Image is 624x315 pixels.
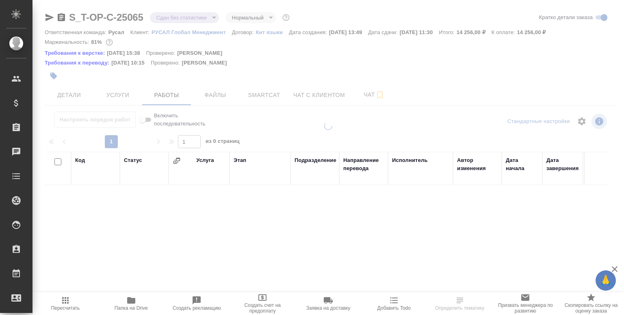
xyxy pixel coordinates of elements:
span: Заявка на доставку [306,305,350,311]
button: 🙏 [596,270,616,291]
div: Дата начала [506,156,538,173]
button: Папка на Drive [98,292,164,315]
button: Призвать менеджера по развитию [492,292,558,315]
div: Услуга [196,156,214,164]
span: Создать счет на предоплату [234,302,290,314]
button: Создать рекламацию [164,292,230,315]
span: Папка на Drive [115,305,148,311]
button: Добавить Todo [361,292,427,315]
span: Призвать менеджера по развитию [497,302,553,314]
button: Сгруппировать [173,157,181,165]
span: 🙏 [599,272,613,289]
span: Определить тематику [435,305,484,311]
div: Подразделение [295,156,336,164]
span: Скопировать ссылку на оценку заказа [563,302,619,314]
div: Код [75,156,85,164]
span: Создать рекламацию [173,305,221,311]
div: Этап [234,156,246,164]
div: Автор изменения [457,156,498,173]
button: Определить тематику [427,292,493,315]
span: Добавить Todo [377,305,411,311]
button: Пересчитать [32,292,98,315]
div: Исполнитель [392,156,428,164]
div: Дата завершения [546,156,579,173]
span: Пересчитать [51,305,80,311]
div: Статус [124,156,142,164]
button: Скопировать ссылку на оценку заказа [558,292,624,315]
button: Создать счет на предоплату [230,292,295,315]
button: Заявка на доставку [295,292,361,315]
div: Направление перевода [343,156,384,173]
